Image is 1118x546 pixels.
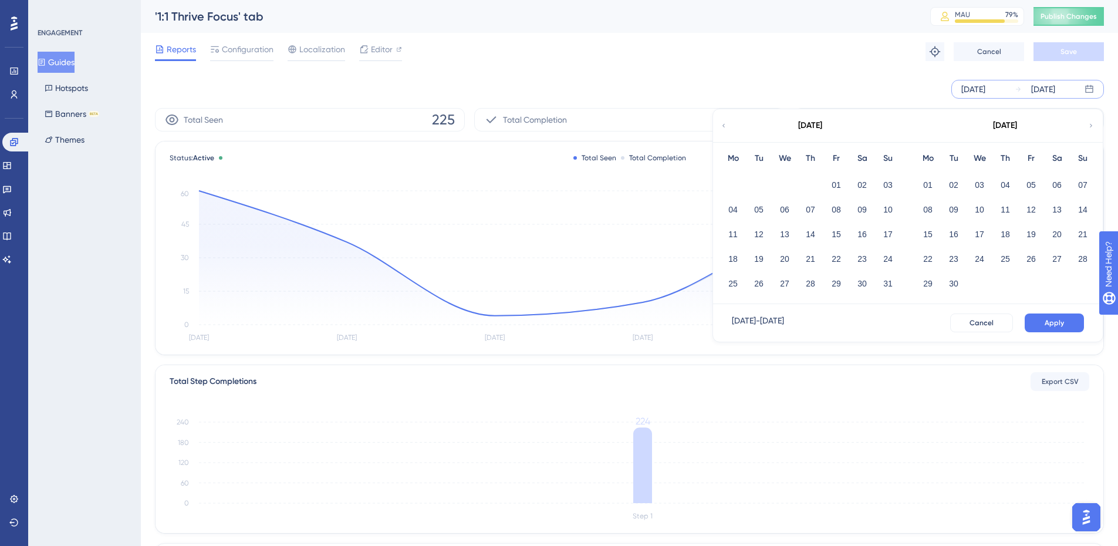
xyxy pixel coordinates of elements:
div: Sa [1044,151,1070,166]
button: 12 [749,224,769,244]
button: 08 [826,200,846,220]
button: 11 [995,200,1015,220]
button: Save [1033,42,1104,61]
div: MAU [955,10,970,19]
div: Tu [941,151,967,166]
button: 09 [944,200,964,220]
button: 25 [723,274,743,294]
button: Themes [38,129,92,150]
div: We [967,151,992,166]
button: 08 [918,200,938,220]
span: 225 [432,110,455,129]
div: [DATE] [961,82,985,96]
button: 27 [775,274,795,294]
div: ENGAGEMENT [38,28,82,38]
button: Export CSV [1031,372,1089,391]
button: BannersBETA [38,103,106,124]
div: Sa [849,151,875,166]
div: Tu [746,151,772,166]
div: Fr [823,151,849,166]
button: 04 [723,200,743,220]
button: 03 [970,175,989,195]
button: 01 [918,175,938,195]
button: 21 [1073,224,1093,244]
button: 10 [970,200,989,220]
span: Total Seen [184,113,223,127]
tspan: 180 [178,439,189,447]
button: 14 [800,224,820,244]
span: Editor [371,42,393,56]
button: 06 [1047,175,1067,195]
button: 24 [878,249,898,269]
div: '1:1 Thrive Focus' tab [155,8,901,25]
tspan: [DATE] [337,333,357,342]
button: Apply [1025,314,1084,332]
button: 25 [995,249,1015,269]
button: 10 [878,200,898,220]
button: 07 [1073,175,1093,195]
div: [DATE] - [DATE] [732,314,784,332]
button: 01 [826,175,846,195]
div: Mo [720,151,746,166]
tspan: 120 [178,459,189,467]
div: Su [1070,151,1096,166]
span: Configuration [222,42,273,56]
button: 04 [995,175,1015,195]
tspan: [DATE] [633,333,653,342]
button: 28 [1073,249,1093,269]
tspan: 60 [181,190,189,198]
button: 16 [944,224,964,244]
tspan: Step 1 [633,512,653,520]
span: Status: [170,153,214,163]
button: 18 [995,224,1015,244]
button: 03 [878,175,898,195]
iframe: UserGuiding AI Assistant Launcher [1069,500,1104,535]
div: Fr [1018,151,1044,166]
button: 30 [944,274,964,294]
button: 02 [944,175,964,195]
button: 21 [800,249,820,269]
div: [DATE] [798,119,822,133]
button: 20 [775,249,795,269]
span: Active [193,154,214,162]
button: 31 [878,274,898,294]
span: Total Completion [503,113,567,127]
button: 07 [800,200,820,220]
tspan: [DATE] [189,333,209,342]
button: 22 [826,249,846,269]
button: 20 [1047,224,1067,244]
span: Cancel [970,318,994,328]
div: [DATE] [1031,82,1055,96]
button: 14 [1073,200,1093,220]
div: 79 % [1005,10,1018,19]
button: 23 [944,249,964,269]
span: Cancel [977,47,1001,56]
tspan: [DATE] [485,333,505,342]
div: Mo [915,151,941,166]
button: 18 [723,249,743,269]
button: Hotspots [38,77,95,99]
tspan: 60 [181,479,189,487]
button: 06 [775,200,795,220]
button: 27 [1047,249,1067,269]
button: 26 [749,274,769,294]
span: Save [1060,47,1077,56]
button: 05 [1021,175,1041,195]
div: Su [875,151,901,166]
button: 16 [852,224,872,244]
span: Need Help? [28,3,73,17]
button: Publish Changes [1033,7,1104,26]
div: Th [798,151,823,166]
div: Th [992,151,1018,166]
div: We [772,151,798,166]
button: 13 [775,224,795,244]
button: 28 [800,274,820,294]
span: Localization [299,42,345,56]
button: 23 [852,249,872,269]
button: 19 [1021,224,1041,244]
button: 30 [852,274,872,294]
tspan: 15 [183,287,189,295]
button: 11 [723,224,743,244]
button: 15 [918,224,938,244]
